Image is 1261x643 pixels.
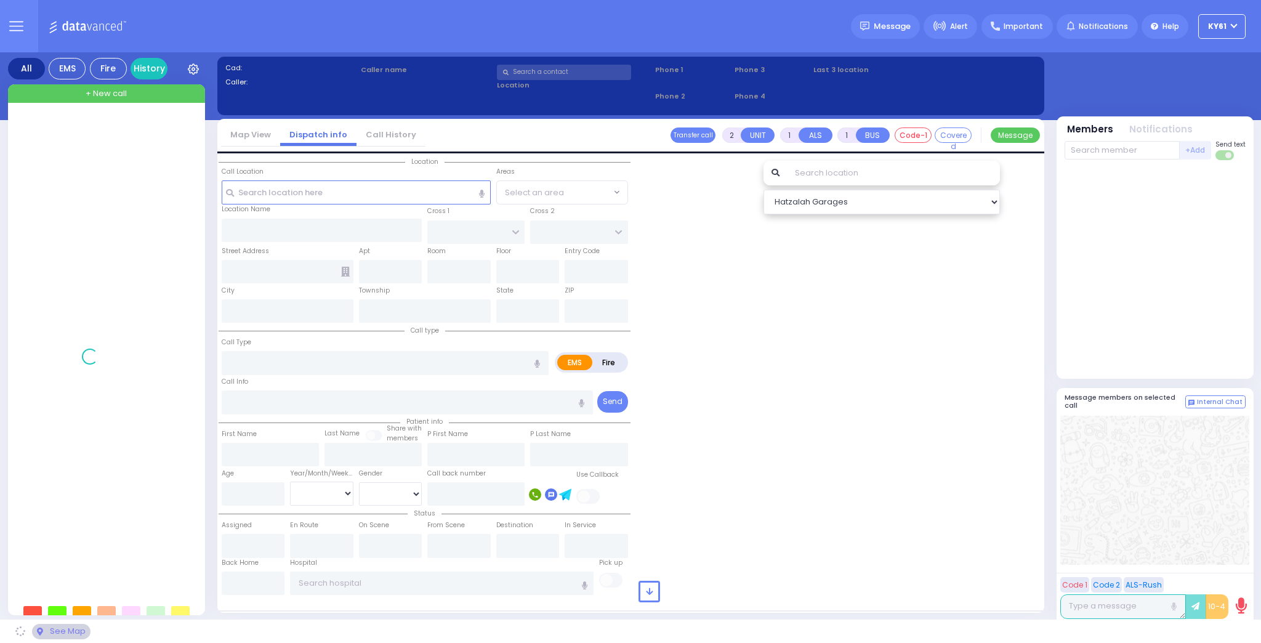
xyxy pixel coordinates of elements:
label: Last Name [324,429,360,439]
span: KY61 [1208,21,1227,32]
span: Status [408,509,441,518]
button: ALS [799,127,832,143]
input: Search member [1065,141,1180,160]
span: + New call [86,87,127,100]
button: Code 1 [1060,577,1089,592]
button: Message [991,127,1040,143]
button: Transfer call [671,127,715,143]
div: EMS [49,58,86,79]
span: Call type [405,326,445,335]
a: History [131,58,167,79]
input: Search hospital [290,572,594,595]
label: Cross 1 [427,206,449,216]
button: Code-1 [895,127,932,143]
span: Send text [1215,140,1246,149]
label: From Scene [427,520,465,530]
label: Cross 2 [530,206,555,216]
span: Other building occupants [341,267,350,277]
a: Call History [357,129,425,140]
button: ALS-Rush [1124,577,1164,592]
label: Use Callback [576,470,619,480]
span: Internal Chat [1197,398,1243,406]
label: En Route [290,520,318,530]
label: P Last Name [530,429,571,439]
input: Search location here [222,180,491,204]
span: Patient info [400,417,449,426]
label: Caller: [225,77,357,87]
label: Pick up [599,558,622,568]
label: State [496,286,514,296]
label: Age [222,469,234,479]
label: Cad: [225,63,357,73]
label: Apt [359,246,370,256]
button: Code 2 [1091,577,1122,592]
span: Important [1004,21,1043,32]
label: Township [359,286,390,296]
label: ZIP [565,286,574,296]
small: Share with [387,424,422,433]
span: Phone 4 [735,91,810,102]
button: BUS [856,127,890,143]
img: comment-alt.png [1188,400,1195,406]
button: Covered [935,127,972,143]
label: Call Info [222,377,248,387]
label: Room [427,246,446,256]
label: Floor [496,246,511,256]
button: Members [1067,123,1113,137]
span: Location [405,157,445,166]
label: Fire [592,355,626,370]
label: In Service [565,520,596,530]
button: Send [597,391,628,413]
label: Back Home [222,558,259,568]
h5: Message members on selected call [1065,394,1185,410]
a: Dispatch info [280,129,357,140]
div: Fire [90,58,127,79]
div: Year/Month/Week/Day [290,469,353,479]
span: Select an area [505,187,564,199]
label: Call Location [222,167,264,177]
label: Last 3 location [813,65,925,75]
label: Destination [496,520,533,530]
label: Caller name [361,65,493,75]
img: message.svg [860,22,869,31]
button: KY61 [1198,14,1246,39]
div: See map [32,624,90,639]
img: Logo [49,18,131,34]
span: Phone 1 [655,65,730,75]
div: All [8,58,45,79]
span: Phone 3 [735,65,810,75]
label: Assigned [222,520,252,530]
label: Location Name [222,204,270,214]
label: Hospital [290,558,317,568]
label: Location [497,80,651,91]
input: Search a contact [497,65,631,80]
label: First Name [222,429,257,439]
span: Help [1162,21,1179,32]
label: On Scene [359,520,389,530]
label: Gender [359,469,382,479]
label: City [222,286,235,296]
label: Street Address [222,246,269,256]
span: Phone 2 [655,91,730,102]
label: Call Type [222,338,251,347]
span: Message [874,20,911,33]
span: Alert [950,21,968,32]
input: Search location [787,161,1000,185]
span: Notifications [1079,21,1128,32]
button: Internal Chat [1185,395,1246,409]
label: Call back number [427,469,486,479]
a: Map View [221,129,280,140]
label: Turn off text [1215,149,1235,161]
label: EMS [557,355,593,370]
span: members [387,434,418,443]
button: UNIT [741,127,775,143]
label: Entry Code [565,246,600,256]
label: P First Name [427,429,468,439]
label: Areas [496,167,515,177]
button: Notifications [1129,123,1193,137]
